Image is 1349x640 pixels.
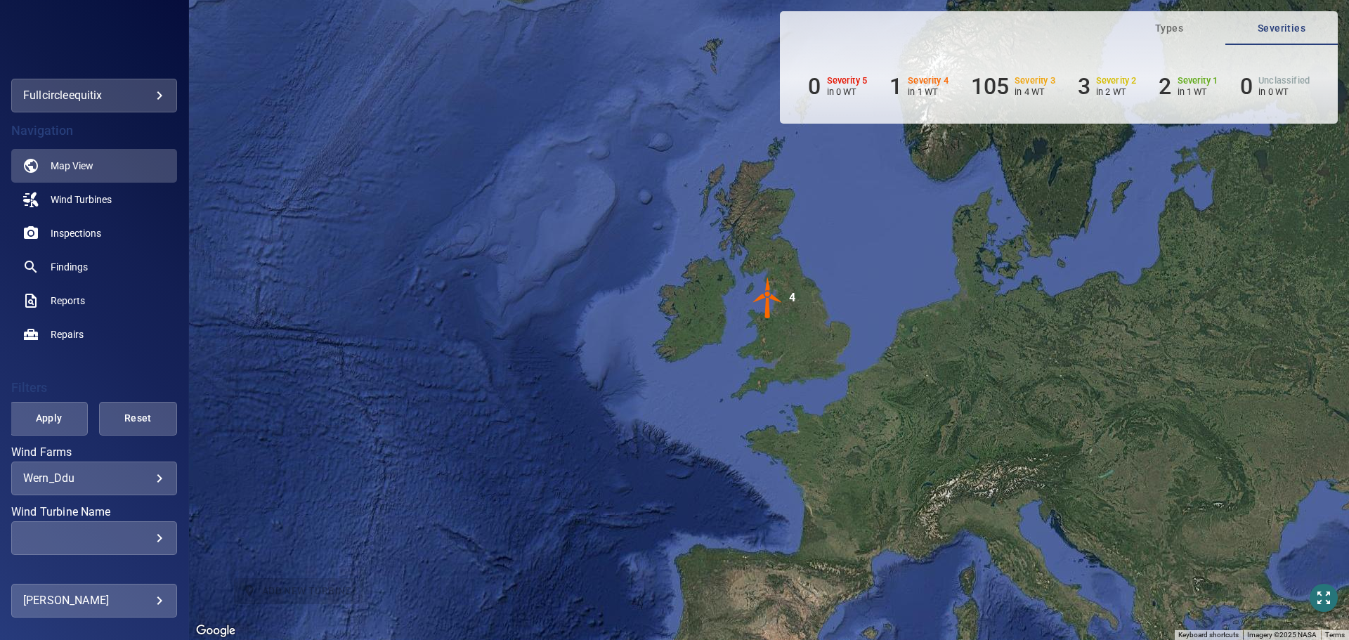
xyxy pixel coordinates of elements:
[51,294,85,308] span: Reports
[11,216,177,250] a: inspections noActive
[808,73,821,100] h6: 0
[11,149,177,183] a: map active
[908,86,949,97] p: in 1 WT
[117,410,159,427] span: Reset
[23,84,165,107] div: fullcircleequitix
[45,35,143,49] img: fullcircleequitix-logo
[51,327,84,341] span: Repairs
[11,521,177,555] div: Wind Turbine Name
[1078,73,1137,100] li: Severity 2
[99,402,177,436] button: Reset
[51,260,88,274] span: Findings
[11,318,177,351] a: repairs noActive
[971,73,1009,100] h6: 105
[1159,73,1171,100] h6: 2
[889,73,949,100] li: Severity 4
[827,76,868,86] h6: Severity 5
[908,76,949,86] h6: Severity 4
[808,73,867,100] li: Severity 5
[51,192,112,207] span: Wind Turbines
[10,402,88,436] button: Apply
[827,86,868,97] p: in 0 WT
[889,73,902,100] h6: 1
[1240,73,1310,100] li: Severity Unclassified
[1096,76,1137,86] h6: Severity 2
[1015,86,1055,97] p: in 4 WT
[1258,76,1310,86] h6: Unclassified
[1159,73,1218,100] li: Severity 1
[1258,86,1310,97] p: in 0 WT
[1234,20,1329,37] span: Severities
[789,277,795,319] div: 4
[11,79,177,112] div: fullcircleequitix
[11,183,177,216] a: windturbines noActive
[1078,73,1090,100] h6: 3
[1015,76,1055,86] h6: Severity 3
[1247,631,1317,639] span: Imagery ©2025 NASA
[51,226,101,240] span: Inspections
[1178,76,1218,86] h6: Severity 1
[1121,20,1217,37] span: Types
[1240,73,1253,100] h6: 0
[193,622,239,640] img: Google
[11,284,177,318] a: reports noActive
[1096,86,1137,97] p: in 2 WT
[747,277,789,321] gmp-advanced-marker: 4
[11,381,177,395] h4: Filters
[11,507,177,518] label: Wind Turbine Name
[51,159,93,173] span: Map View
[27,410,70,427] span: Apply
[1178,86,1218,97] p: in 1 WT
[1178,630,1239,640] button: Keyboard shortcuts
[11,250,177,284] a: findings noActive
[1325,631,1345,639] a: Terms (opens in new tab)
[11,447,177,458] label: Wind Farms
[23,589,165,612] div: [PERSON_NAME]
[11,124,177,138] h4: Navigation
[971,73,1055,100] li: Severity 3
[23,471,165,485] div: Wern_Ddu
[193,622,239,640] a: Open this area in Google Maps (opens a new window)
[747,277,789,319] img: windFarmIconCat4.svg
[11,462,177,495] div: Wind Farms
